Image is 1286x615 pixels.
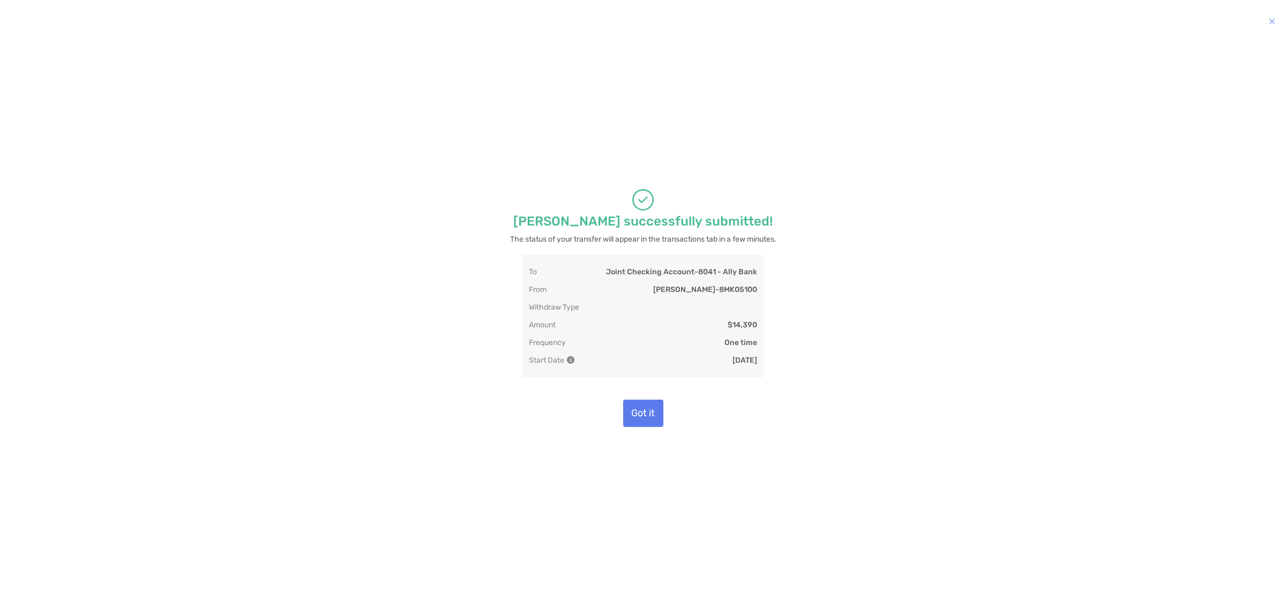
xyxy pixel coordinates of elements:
p: Withdraw Type [529,303,579,312]
p: One time [724,338,757,347]
p: From [529,285,547,294]
p: Amount [529,320,556,329]
p: Frequency [529,338,566,347]
p: [PERSON_NAME] - 8MK05100 [653,285,757,294]
p: [PERSON_NAME] successfully submitted! [513,215,773,228]
p: $14,390 [728,320,757,329]
p: To [529,267,537,276]
button: Got it [623,400,663,427]
p: [DATE] [732,356,757,365]
p: Joint Checking Account - 8041 - Ally Bank [606,267,757,276]
p: Start Date [529,356,573,365]
p: The status of your transfer will appear in the transactions tab in a few minutes. [510,232,776,246]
